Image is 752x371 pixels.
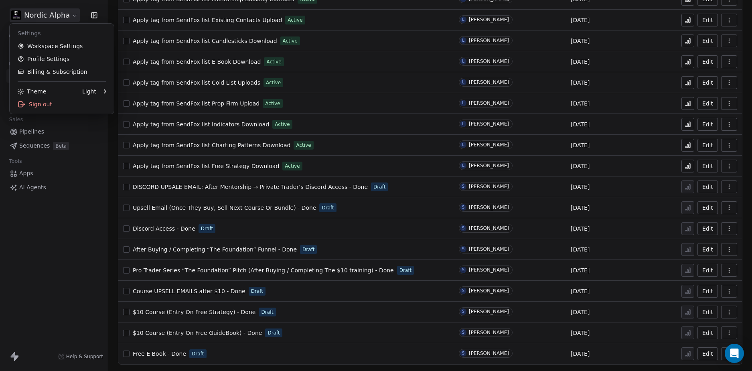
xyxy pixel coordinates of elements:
[13,27,111,40] div: Settings
[82,87,96,95] div: Light
[13,65,111,78] a: Billing & Subscription
[13,40,111,53] a: Workspace Settings
[13,53,111,65] a: Profile Settings
[18,87,46,95] div: Theme
[13,98,111,111] div: Sign out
